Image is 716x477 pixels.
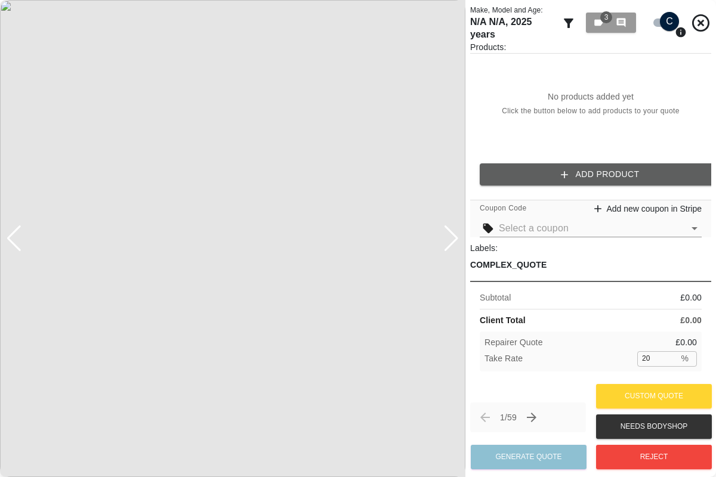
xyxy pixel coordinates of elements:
[675,336,697,349] p: £ 0.00
[521,407,542,428] span: Next/Skip claim (→ or ↓)
[548,91,634,103] p: No products added yet
[470,41,711,53] p: Products:
[600,11,612,23] span: 3
[680,314,702,327] p: £ 0.00
[470,242,711,254] p: Labels:
[521,407,542,428] button: Next claim
[596,445,712,469] button: Reject
[596,384,712,408] button: Custom Quote
[470,16,557,41] h1: N/A N/A , 2025 years
[470,5,557,16] p: Make, Model and Age:
[484,352,523,365] p: Take Rate
[470,276,627,289] p: BODYSHOP_APPROVAL_REQUESTED
[675,26,687,38] svg: Press Q to switch
[475,407,495,428] span: Previous claim (← or ↑)
[686,220,703,237] button: Open
[680,292,702,304] p: £ 0.00
[484,336,543,349] p: Repairer Quote
[592,203,702,215] a: Add new coupon in Stripe
[681,352,689,365] p: %
[586,13,636,33] button: 3
[502,106,680,117] span: Click the button below to add products to your quote
[500,411,517,423] p: 1 / 59
[480,292,511,304] p: Subtotal
[470,259,547,271] p: COMPLEX_QUOTE
[499,220,684,237] input: Select a coupon
[596,414,712,439] button: Needs Bodyshop
[480,314,526,327] p: Client Total
[480,203,526,215] span: Coupon Code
